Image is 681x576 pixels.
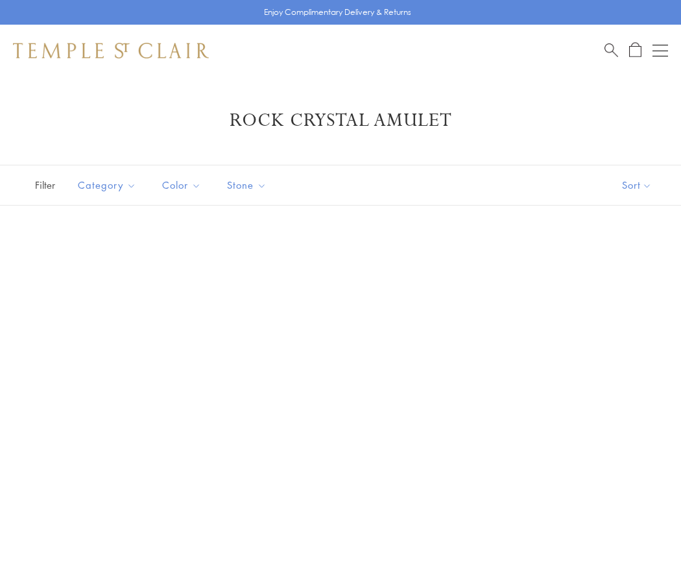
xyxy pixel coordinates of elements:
[32,109,649,132] h1: Rock Crystal Amulet
[156,177,211,193] span: Color
[152,171,211,200] button: Color
[221,177,276,193] span: Stone
[604,42,618,58] a: Search
[13,43,209,58] img: Temple St. Clair
[217,171,276,200] button: Stone
[71,177,146,193] span: Category
[68,171,146,200] button: Category
[264,6,411,19] p: Enjoy Complimentary Delivery & Returns
[629,42,641,58] a: Open Shopping Bag
[593,165,681,205] button: Show sort by
[652,43,668,58] button: Open navigation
